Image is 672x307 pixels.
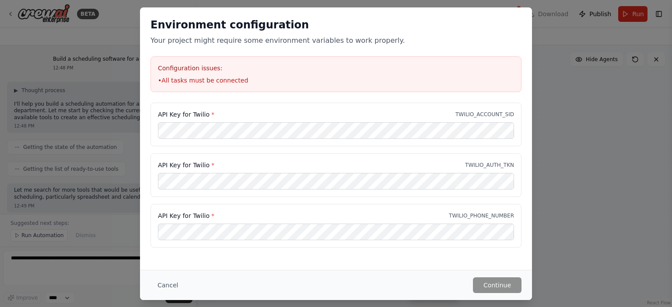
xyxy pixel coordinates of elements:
label: API Key for Twilio [158,211,214,220]
p: Your project might require some environment variables to work properly. [150,35,521,46]
h2: Environment configuration [150,18,521,32]
p: TWILIO_ACCOUNT_SID [455,111,514,118]
button: Continue [473,277,521,293]
button: Cancel [150,277,185,293]
label: API Key for Twilio [158,161,214,169]
label: API Key for Twilio [158,110,214,119]
h3: Configuration issues: [158,64,514,72]
p: TWILIO_PHONE_NUMBER [449,212,514,219]
li: • All tasks must be connected [158,76,514,85]
p: TWILIO_AUTH_TKN [465,162,514,169]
